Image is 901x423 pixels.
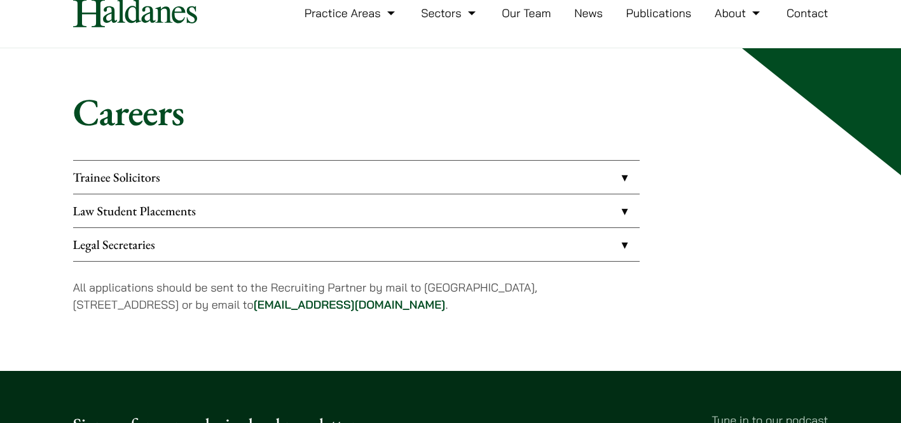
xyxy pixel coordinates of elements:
[73,194,640,227] a: Law Student Placements
[574,6,603,20] a: News
[715,6,763,20] a: About
[502,6,551,20] a: Our Team
[787,6,829,20] a: Contact
[421,6,478,20] a: Sectors
[73,228,640,261] a: Legal Secretaries
[254,297,446,312] a: [EMAIL_ADDRESS][DOMAIN_NAME]
[626,6,692,20] a: Publications
[73,161,640,194] a: Trainee Solicitors
[73,279,640,313] p: All applications should be sent to the Recruiting Partner by mail to [GEOGRAPHIC_DATA], [STREET_A...
[73,89,829,135] h1: Careers
[305,6,398,20] a: Practice Areas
